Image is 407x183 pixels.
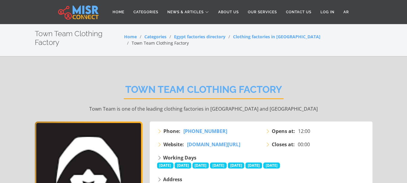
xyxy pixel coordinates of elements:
a: [DOMAIN_NAME][URL] [187,141,240,148]
img: main.misr_connect [58,5,99,20]
strong: Address [163,176,182,183]
span: [DATE] [192,162,209,169]
a: Home [108,6,129,18]
a: News & Articles [163,6,214,18]
li: Town Team Clothing Factory [124,40,189,46]
span: [DATE] [263,162,280,169]
a: Egypt factories directory [174,34,225,39]
a: About Us [214,6,243,18]
strong: Phone: [163,128,180,135]
a: Categories [129,6,163,18]
h2: Town Team Clothing Factory [124,84,284,99]
a: Contact Us [281,6,316,18]
span: [DATE] [245,162,262,169]
span: [DATE] [228,162,245,169]
span: [DATE] [157,162,174,169]
strong: Opens at: [272,128,295,135]
a: [PHONE_NUMBER] [183,128,227,135]
span: 00:00 [298,141,310,148]
a: Our Services [243,6,281,18]
span: [DATE] [210,162,227,169]
strong: Working Days [163,154,196,161]
a: Home [124,34,137,39]
a: Log in [316,6,339,18]
a: AR [339,6,353,18]
strong: Website: [163,141,184,148]
strong: Closes at: [272,141,295,148]
h2: Town Team Clothing Factory [35,30,124,47]
span: 12:00 [298,128,310,135]
a: Categories [144,34,166,39]
p: Town Team is one of the leading clothing factories in [GEOGRAPHIC_DATA] and [GEOGRAPHIC_DATA] [35,105,373,112]
a: Clothing factories in [GEOGRAPHIC_DATA] [233,34,320,39]
span: [DATE] [175,162,191,169]
span: News & Articles [167,9,204,15]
